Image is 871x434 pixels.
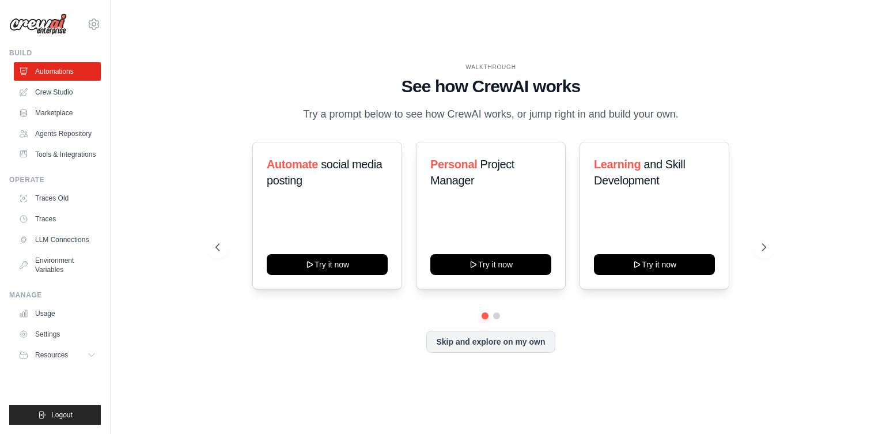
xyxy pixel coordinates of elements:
iframe: Chat Widget [813,379,871,434]
span: social media posting [267,158,383,187]
button: Try it now [267,254,388,275]
a: LLM Connections [14,231,101,249]
button: Skip and explore on my own [426,331,555,353]
img: Logo [9,13,67,35]
a: Traces Old [14,189,101,207]
span: Personal [430,158,477,171]
a: Tools & Integrations [14,145,101,164]
a: Environment Variables [14,251,101,279]
button: Logout [9,405,101,425]
a: Traces [14,210,101,228]
p: Try a prompt below to see how CrewAI works, or jump right in and build your own. [297,106,684,123]
a: Settings [14,325,101,344]
span: Automate [267,158,318,171]
a: Agents Repository [14,124,101,143]
a: Crew Studio [14,83,101,101]
span: Learning [594,158,641,171]
span: and Skill Development [594,158,685,187]
a: Automations [14,62,101,81]
button: Resources [14,346,101,364]
h1: See how CrewAI works [215,76,767,97]
div: WALKTHROUGH [215,63,767,71]
div: Build [9,48,101,58]
button: Try it now [430,254,551,275]
span: Logout [51,410,73,420]
span: Project Manager [430,158,514,187]
button: Try it now [594,254,715,275]
a: Usage [14,304,101,323]
div: Operate [9,175,101,184]
div: Manage [9,290,101,300]
span: Resources [35,350,68,360]
a: Marketplace [14,104,101,122]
